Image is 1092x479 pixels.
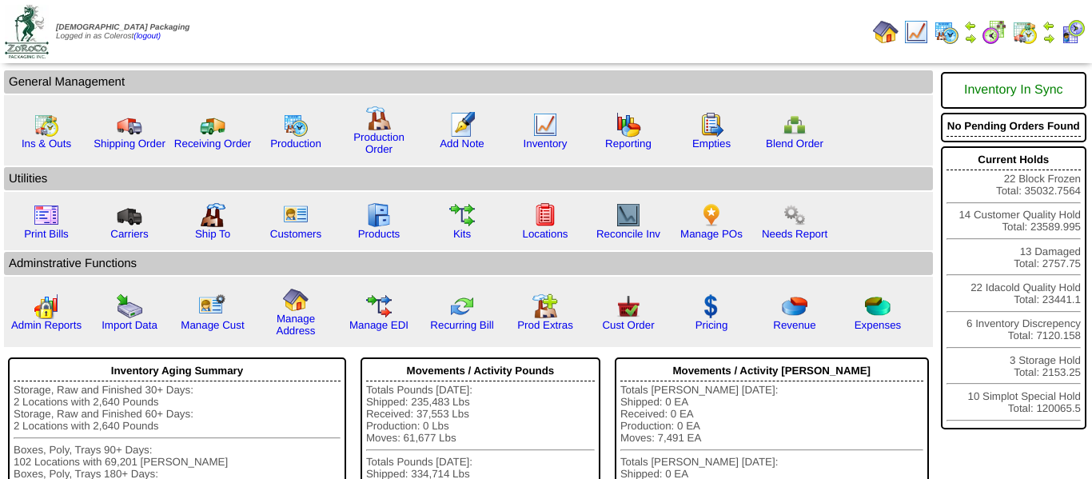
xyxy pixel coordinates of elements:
img: customers.gif [283,202,309,228]
td: Utilities [4,167,933,190]
img: calendarcustomer.gif [1060,19,1086,45]
a: Print Bills [24,228,69,240]
a: Expenses [855,319,902,331]
a: Manage EDI [349,319,409,331]
a: (logout) [134,32,161,41]
img: home.gif [283,287,309,313]
a: Needs Report [762,228,827,240]
img: calendarblend.gif [982,19,1007,45]
td: General Management [4,70,933,94]
img: factory.gif [366,106,392,131]
div: Movements / Activity [PERSON_NAME] [620,361,923,381]
a: Locations [522,228,568,240]
a: Receiving Order [174,138,251,150]
a: Inventory [524,138,568,150]
a: Ins & Outs [22,138,71,150]
a: Pricing [695,319,728,331]
div: Current Holds [947,150,1081,170]
div: Movements / Activity Pounds [366,361,595,381]
img: po.png [699,202,724,228]
a: Carriers [110,228,148,240]
div: Inventory Aging Summary [14,361,341,381]
a: Manage Address [277,313,316,337]
img: cust_order.png [616,293,641,319]
a: Revenue [773,319,815,331]
span: Logged in as Colerost [56,23,189,41]
a: Kits [453,228,471,240]
a: Cust Order [602,319,654,331]
img: workorder.gif [699,112,724,138]
img: calendarinout.gif [1012,19,1038,45]
img: arrowright.gif [964,32,977,45]
a: Production [270,138,321,150]
a: Admin Reports [11,319,82,331]
a: Ship To [195,228,230,240]
img: truck2.gif [200,112,225,138]
div: 22 Block Frozen Total: 35032.7564 14 Customer Quality Hold Total: 23589.995 13 Damaged Total: 275... [941,146,1086,429]
a: Manage Cust [181,319,244,331]
a: Products [358,228,401,240]
img: orders.gif [449,112,475,138]
a: Recurring Bill [430,319,493,331]
img: truck3.gif [117,202,142,228]
td: Adminstrative Functions [4,252,933,275]
img: arrowleft.gif [964,19,977,32]
img: home.gif [873,19,899,45]
a: Add Note [440,138,484,150]
img: invoice2.gif [34,202,59,228]
div: Inventory In Sync [947,75,1081,106]
img: calendarprod.gif [283,112,309,138]
img: reconcile.gif [449,293,475,319]
a: Reconcile Inv [596,228,660,240]
img: locations.gif [532,202,558,228]
img: cabinet.gif [366,202,392,228]
div: No Pending Orders Found [947,116,1081,137]
img: network.png [782,112,807,138]
img: import.gif [117,293,142,319]
a: Shipping Order [94,138,165,150]
a: Empties [692,138,731,150]
img: line_graph2.gif [616,202,641,228]
a: Import Data [102,319,157,331]
a: Manage POs [680,228,743,240]
a: Production Order [353,131,405,155]
img: edi.gif [366,293,392,319]
a: Customers [270,228,321,240]
img: prodextras.gif [532,293,558,319]
img: calendarinout.gif [34,112,59,138]
img: line_graph.gif [903,19,929,45]
img: pie_chart.png [782,293,807,319]
img: truck.gif [117,112,142,138]
img: dollar.gif [699,293,724,319]
a: Reporting [605,138,652,150]
img: graph.gif [616,112,641,138]
img: line_graph.gif [532,112,558,138]
img: pie_chart2.png [865,293,891,319]
img: graph2.png [34,293,59,319]
a: Blend Order [766,138,823,150]
img: arrowright.gif [1042,32,1055,45]
img: workflow.gif [449,202,475,228]
img: calendarprod.gif [934,19,959,45]
img: workflow.png [782,202,807,228]
img: managecust.png [198,293,228,319]
img: zoroco-logo-small.webp [5,5,49,58]
img: arrowleft.gif [1042,19,1055,32]
img: factory2.gif [200,202,225,228]
span: [DEMOGRAPHIC_DATA] Packaging [56,23,189,32]
a: Prod Extras [517,319,573,331]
